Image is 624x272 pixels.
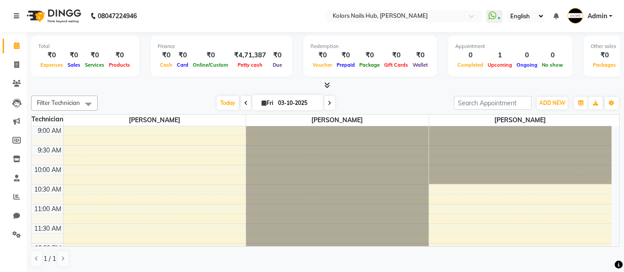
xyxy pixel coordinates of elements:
b: 08047224946 [98,4,137,28]
span: Filter Technician [37,99,80,106]
div: ₹0 [107,50,132,60]
span: Completed [455,62,485,68]
div: ₹0 [270,50,285,60]
span: Prepaid [334,62,357,68]
div: 0 [540,50,565,60]
span: Gift Cards [382,62,410,68]
span: Admin [588,12,607,21]
span: Expenses [38,62,65,68]
div: Technician [32,115,63,124]
div: ₹0 [191,50,231,60]
img: Admin [568,8,583,24]
div: 10:30 AM [32,185,63,194]
div: 0 [514,50,540,60]
div: Redemption [310,43,430,50]
span: [PERSON_NAME] [246,115,429,126]
div: Finance [158,43,285,50]
span: Services [83,62,107,68]
input: Search Appointment [454,96,532,110]
div: 11:00 AM [32,204,63,214]
span: Sales [65,62,83,68]
span: Products [107,62,132,68]
span: Package [357,62,382,68]
span: 1 / 1 [44,254,56,264]
img: logo [23,4,83,28]
div: 0 [455,50,485,60]
div: ₹4,71,387 [231,50,270,60]
span: Due [270,62,284,68]
span: Ongoing [514,62,540,68]
span: Fri [259,100,275,106]
span: [PERSON_NAME] [429,115,612,126]
div: ₹0 [357,50,382,60]
div: 12:00 PM [33,244,63,253]
div: ₹0 [410,50,430,60]
input: 2025-10-03 [275,96,320,110]
div: ₹0 [591,50,618,60]
span: Card [175,62,191,68]
div: ₹0 [65,50,83,60]
span: Packages [591,62,618,68]
span: Wallet [410,62,430,68]
div: 11:30 AM [32,224,63,233]
span: [PERSON_NAME] [64,115,246,126]
div: 9:30 AM [36,146,63,155]
div: Appointment [455,43,565,50]
span: Petty cash [235,62,265,68]
span: Online/Custom [191,62,231,68]
div: ₹0 [83,50,107,60]
div: 10:00 AM [32,165,63,175]
div: ₹0 [175,50,191,60]
div: Total [38,43,132,50]
div: ₹0 [334,50,357,60]
div: ₹0 [158,50,175,60]
div: 9:00 AM [36,126,63,136]
span: Voucher [310,62,334,68]
div: ₹0 [382,50,410,60]
div: ₹0 [310,50,334,60]
button: ADD NEW [537,97,568,109]
span: Cash [158,62,175,68]
div: ₹0 [38,50,65,60]
span: ADD NEW [539,100,565,106]
span: No show [540,62,565,68]
span: Today [217,96,239,110]
span: Upcoming [485,62,514,68]
div: 1 [485,50,514,60]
